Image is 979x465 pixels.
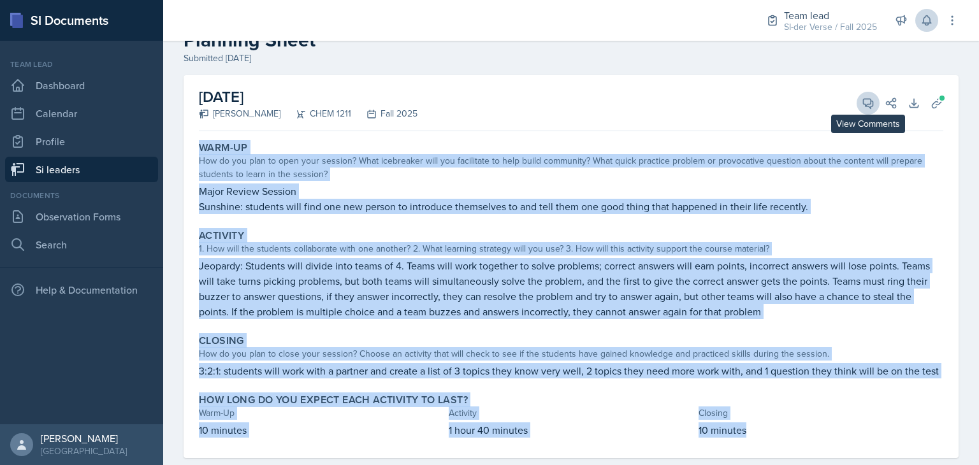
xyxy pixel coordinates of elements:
[5,101,158,126] a: Calendar
[449,422,693,438] p: 1 hour 40 minutes
[5,157,158,182] a: Si leaders
[184,52,959,65] div: Submitted [DATE]
[199,334,244,347] label: Closing
[199,199,943,214] p: Sunshine: students will find one new person to introduce themselves to and tell them one good thi...
[280,107,351,120] div: CHEM 1211
[5,129,158,154] a: Profile
[199,141,248,154] label: Warm-Up
[5,277,158,303] div: Help & Documentation
[5,73,158,98] a: Dashboard
[199,394,468,406] label: How long do you expect each activity to last?
[699,422,943,438] p: 10 minutes
[199,154,943,181] div: How do you plan to open your session? What icebreaker will you facilitate to help build community...
[5,190,158,201] div: Documents
[199,347,943,361] div: How do you plan to close your session? Choose an activity that will check to see if the students ...
[5,232,158,257] a: Search
[41,445,127,457] div: [GEOGRAPHIC_DATA]
[699,406,943,420] div: Closing
[199,183,943,199] p: Major Review Session
[351,107,417,120] div: Fall 2025
[199,258,943,319] p: Jeopardy: Students will divide into teams of 4. Teams will work together to solve problems; corre...
[449,406,693,420] div: Activity
[5,59,158,70] div: Team lead
[784,20,877,34] div: SI-der Verse / Fall 2025
[199,229,244,242] label: Activity
[199,85,417,108] h2: [DATE]
[41,432,127,445] div: [PERSON_NAME]
[199,242,943,255] div: 1. How will the students collaborate with one another? 2. What learning strategy will you use? 3....
[5,204,158,229] a: Observation Forms
[784,8,877,23] div: Team lead
[199,107,280,120] div: [PERSON_NAME]
[857,92,880,115] button: View Comments
[199,406,444,420] div: Warm-Up
[199,363,943,378] p: 3:2:1: students will work with a partner and create a list of 3 topics they know very well, 2 top...
[199,422,444,438] p: 10 minutes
